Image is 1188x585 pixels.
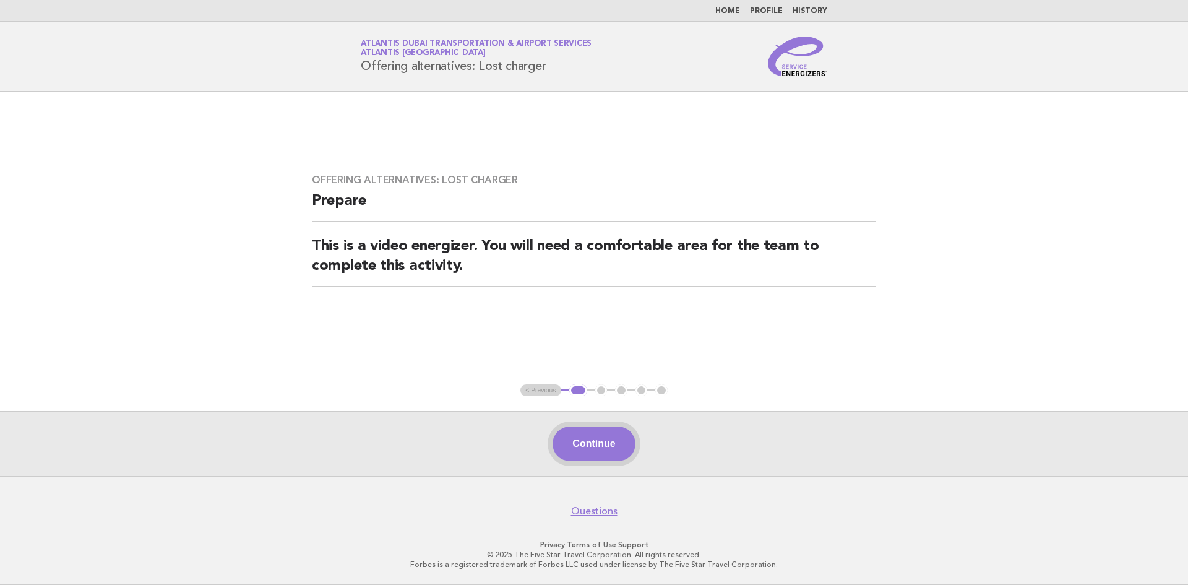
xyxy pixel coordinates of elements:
a: Atlantis Dubai Transportation & Airport ServicesAtlantis [GEOGRAPHIC_DATA] [361,40,592,57]
button: Continue [553,427,635,461]
span: Atlantis [GEOGRAPHIC_DATA] [361,50,486,58]
a: Support [618,540,648,549]
a: History [793,7,827,15]
h2: This is a video energizer. You will need a comfortable area for the team to complete this activity. [312,236,876,287]
h1: Offering alternatives: Lost charger [361,40,592,72]
a: Terms of Use [567,540,616,549]
a: Home [715,7,740,15]
h2: Prepare [312,191,876,222]
a: Profile [750,7,783,15]
a: Questions [571,505,618,518]
p: © 2025 The Five Star Travel Corporation. All rights reserved. [215,550,973,560]
p: Forbes is a registered trademark of Forbes LLC used under license by The Five Star Travel Corpora... [215,560,973,570]
img: Service Energizers [768,37,827,76]
button: 1 [569,384,587,397]
a: Privacy [540,540,565,549]
h3: Offering alternatives: Lost charger [312,174,876,186]
p: · · [215,540,973,550]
